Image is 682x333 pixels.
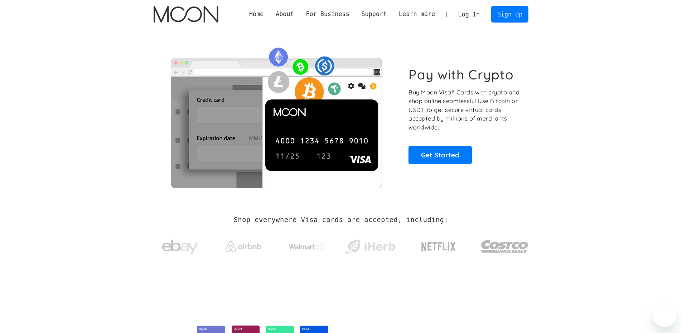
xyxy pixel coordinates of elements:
[154,6,218,23] img: Moon Logo
[343,237,397,256] img: iHerb
[154,6,218,23] a: home
[306,10,349,19] div: For Business
[154,43,399,188] img: Moon Cards let you spend your crypto anywhere Visa is accepted.
[421,238,456,256] img: Netflix
[408,146,472,164] a: Get Started
[407,231,471,259] a: Netflix
[355,10,393,19] div: Support
[399,10,435,19] div: Learn more
[154,229,207,262] a: ebay
[289,243,325,251] img: Walmart
[393,10,441,19] div: Learn more
[226,241,261,252] img: Airbnb
[491,6,528,22] a: Sign Up
[408,88,521,132] p: Buy Moon Visa® Cards with crypto and shop online seamlessly! Use Bitcoin or USDT to get secure vi...
[361,10,387,19] div: Support
[217,234,270,256] a: Airbnb
[481,233,529,260] img: Costco
[270,10,300,19] div: About
[162,236,198,258] img: ebay
[481,226,529,264] a: Costco
[300,10,355,19] div: For Business
[234,216,448,224] h2: Shop everywhere Visa cards are accepted, including:
[276,10,294,19] div: About
[653,304,676,327] iframe: Button to launch messaging window
[408,67,514,83] h1: Pay with Crypto
[452,6,486,22] a: Log In
[280,235,333,255] a: Walmart
[243,10,270,19] a: Home
[343,230,397,260] a: iHerb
